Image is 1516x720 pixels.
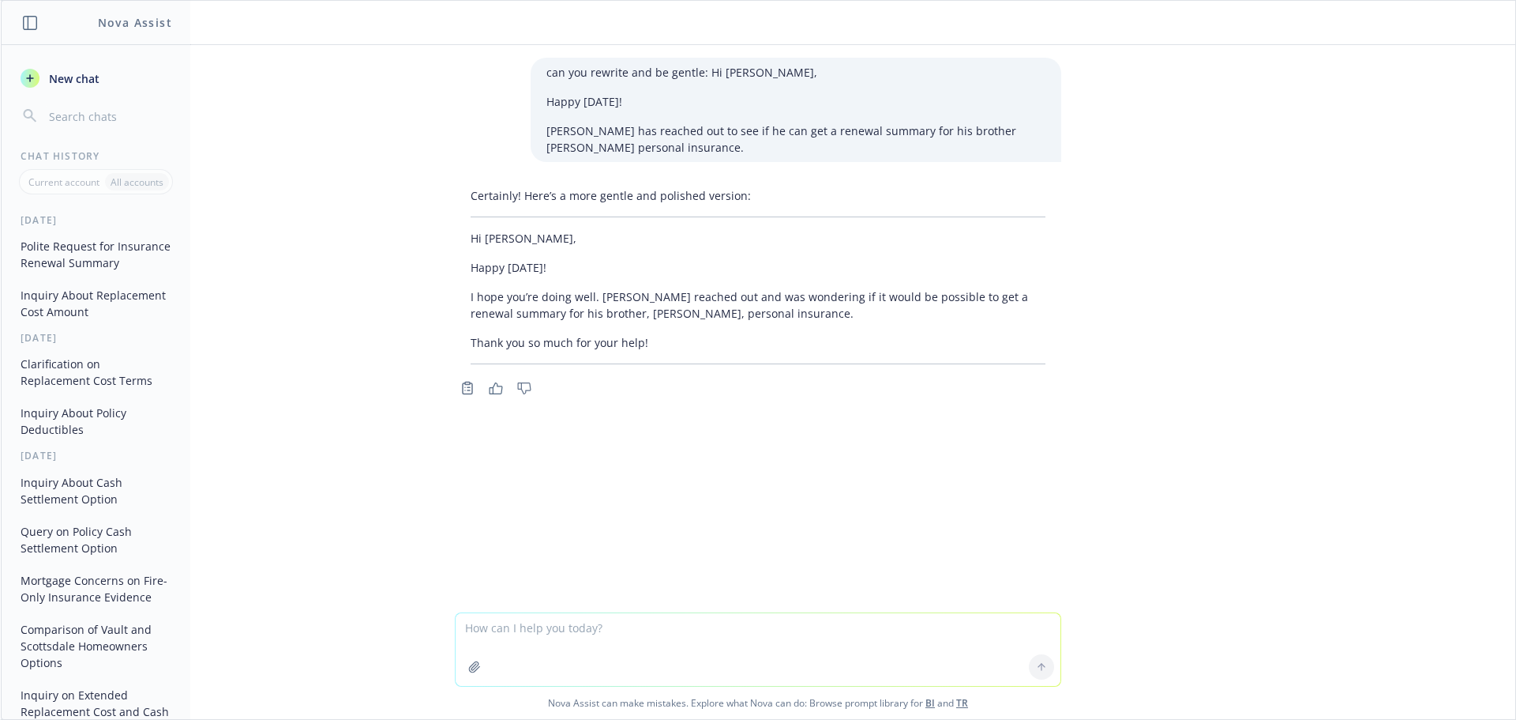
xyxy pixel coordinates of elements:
[512,377,537,399] button: Thumbs down
[546,123,1045,156] p: [PERSON_NAME] has reached out to see if he can get a renewal summary for his brother [PERSON_NAME...
[2,149,190,163] div: Chat History
[14,351,178,394] button: Clarification on Replacement Cost Terms
[46,105,171,127] input: Search chats
[111,175,163,189] p: All accounts
[14,567,178,610] button: Mortgage Concerns on Fire-Only Insurance Evidence
[28,175,99,189] p: Current account
[460,381,475,395] svg: Copy to clipboard
[471,259,1045,276] p: Happy [DATE]!
[14,282,178,325] button: Inquiry About Replacement Cost Amount
[46,70,99,87] span: New chat
[925,696,935,710] a: BI
[14,518,178,561] button: Query on Policy Cash Settlement Option
[7,687,1509,719] span: Nova Assist can make mistakes. Explore what Nova can do: Browse prompt library for and
[471,334,1045,351] p: Thank you so much for your help!
[471,187,1045,204] p: Certainly! Here’s a more gentle and polished version:
[471,230,1045,247] p: Hi [PERSON_NAME],
[2,331,190,345] div: [DATE]
[98,14,172,31] h1: Nova Assist
[2,449,190,462] div: [DATE]
[2,213,190,227] div: [DATE]
[546,93,1045,110] p: Happy [DATE]!
[956,696,968,710] a: TR
[14,64,178,92] button: New chat
[471,288,1045,322] p: I hope you’re doing well. [PERSON_NAME] reached out and was wondering if it would be possible to ...
[14,233,178,276] button: Polite Request for Insurance Renewal Summary
[14,400,178,443] button: Inquiry About Policy Deductibles
[14,469,178,512] button: Inquiry About Cash Settlement Option
[14,616,178,676] button: Comparison of Vault and Scottsdale Homeowners Options
[546,64,1045,81] p: can you rewrite and be gentle: Hi [PERSON_NAME],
